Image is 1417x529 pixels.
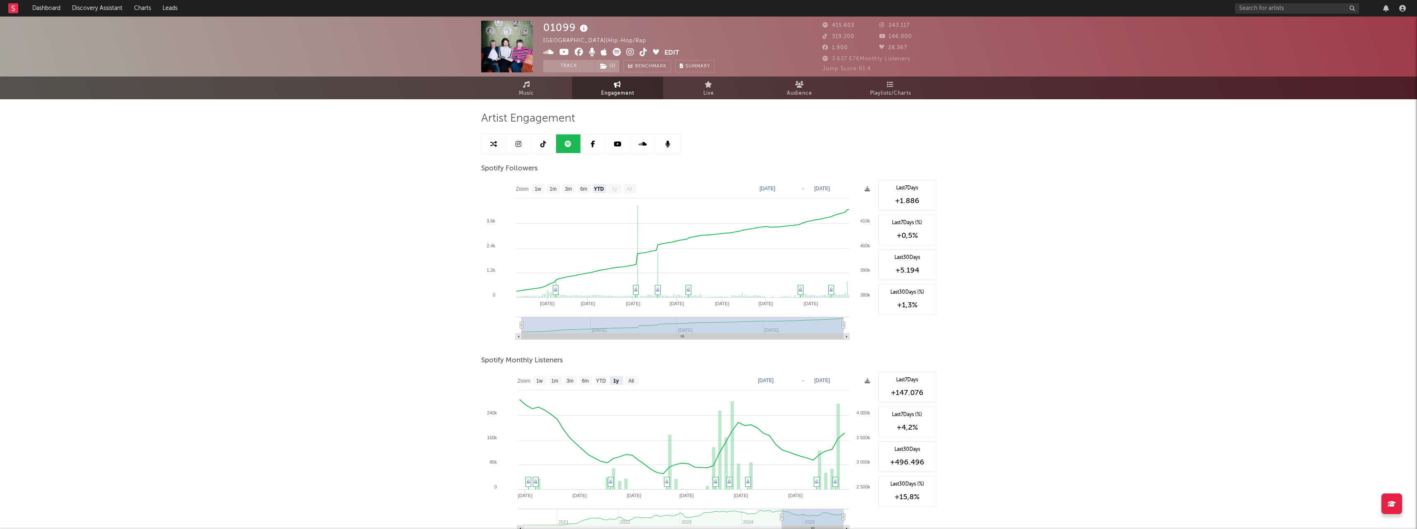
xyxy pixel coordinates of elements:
a: ♫ [799,286,802,291]
text: → [801,186,806,191]
text: 1m [551,378,558,384]
span: Music [519,89,534,98]
text: [DATE] [626,301,640,306]
text: [DATE] [814,378,830,383]
span: 1.900 [822,45,848,50]
div: Last 7 Days (%) [883,219,932,227]
text: 2.4k [487,243,495,248]
span: Spotify Followers [481,164,538,174]
text: All [628,378,633,384]
div: +4,2 % [883,423,932,433]
div: +15,8 % [883,492,932,502]
span: Audience [787,89,812,98]
div: +147.076 [883,388,932,398]
span: 3.637.676 Monthly Listeners [822,56,910,62]
text: YTD [594,186,604,192]
text: [DATE] [814,186,830,191]
a: ♫ [834,478,837,483]
a: ♫ [656,286,659,291]
text: 1w [536,378,543,384]
text: [DATE] [627,493,641,498]
a: Benchmark [623,60,671,72]
a: ♫ [609,478,612,483]
div: +5.194 [883,266,932,275]
text: 3 500k [856,435,870,440]
a: ♫ [527,478,530,483]
input: Search for artists [1235,3,1359,14]
text: 3m [566,378,573,384]
text: [DATE] [758,378,774,383]
button: Edit [664,48,679,58]
text: [DATE] [679,493,694,498]
span: Artist Engagement [481,114,575,124]
a: Music [481,77,572,99]
span: 28.367 [879,45,907,50]
span: Live [703,89,714,98]
span: 243.117 [879,23,910,28]
text: 1.2k [487,268,495,273]
span: Engagement [601,89,634,98]
div: +1,3 % [883,300,932,310]
a: ♫ [534,478,537,483]
a: ♫ [634,286,638,291]
text: [DATE] [518,493,532,498]
span: Summary [686,64,710,69]
text: [DATE] [803,301,818,306]
text: → [801,378,806,383]
text: 0 [492,292,495,297]
text: [DATE] [714,301,729,306]
a: ♫ [687,286,690,291]
span: 146.000 [879,34,912,39]
text: [DATE] [760,186,775,191]
a: ♫ [728,478,731,483]
text: [DATE] [580,301,595,306]
div: Last 30 Days (%) [883,289,932,296]
a: Playlists/Charts [845,77,936,99]
text: [DATE] [734,493,748,498]
text: 240k [487,410,497,415]
button: (2) [595,60,619,72]
text: [DATE] [669,301,684,306]
text: 380k [860,292,870,297]
a: ♫ [714,478,717,483]
text: [DATE] [540,301,554,306]
a: Engagement [572,77,663,99]
text: 410k [860,218,870,223]
div: Last 30 Days [883,446,932,453]
a: ♫ [830,286,833,291]
a: ♫ [554,286,557,291]
text: 80k [489,460,497,464]
text: 3 000k [856,460,870,464]
span: Spotify Monthly Listeners [481,356,563,366]
text: 160k [487,435,497,440]
text: [DATE] [758,301,773,306]
text: 1w [535,186,541,192]
text: Zoom [516,186,529,192]
span: 415.603 [822,23,854,28]
span: Benchmark [635,62,667,72]
div: Last 7 Days (%) [883,411,932,419]
text: 6m [580,186,587,192]
div: +0,5 % [883,231,932,241]
text: YTD [596,378,606,384]
span: Playlists/Charts [870,89,911,98]
a: Live [663,77,754,99]
div: 01099 [543,21,590,34]
a: ♫ [815,478,818,483]
div: +496.496 [883,457,932,467]
span: 319.200 [822,34,854,39]
text: 3.6k [487,218,495,223]
text: 400k [860,243,870,248]
span: Jump Score: 61.4 [822,66,871,72]
div: Last 7 Days [883,184,932,192]
text: 1y [611,186,617,192]
text: Zoom [518,378,530,384]
button: Track [543,60,595,72]
text: [DATE] [788,493,803,498]
div: Last 30 Days [883,254,932,261]
text: 2 500k [856,484,870,489]
span: ( 2 ) [595,60,620,72]
text: 390k [860,268,870,273]
a: ♫ [665,478,669,483]
div: Last 30 Days (%) [883,481,932,488]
